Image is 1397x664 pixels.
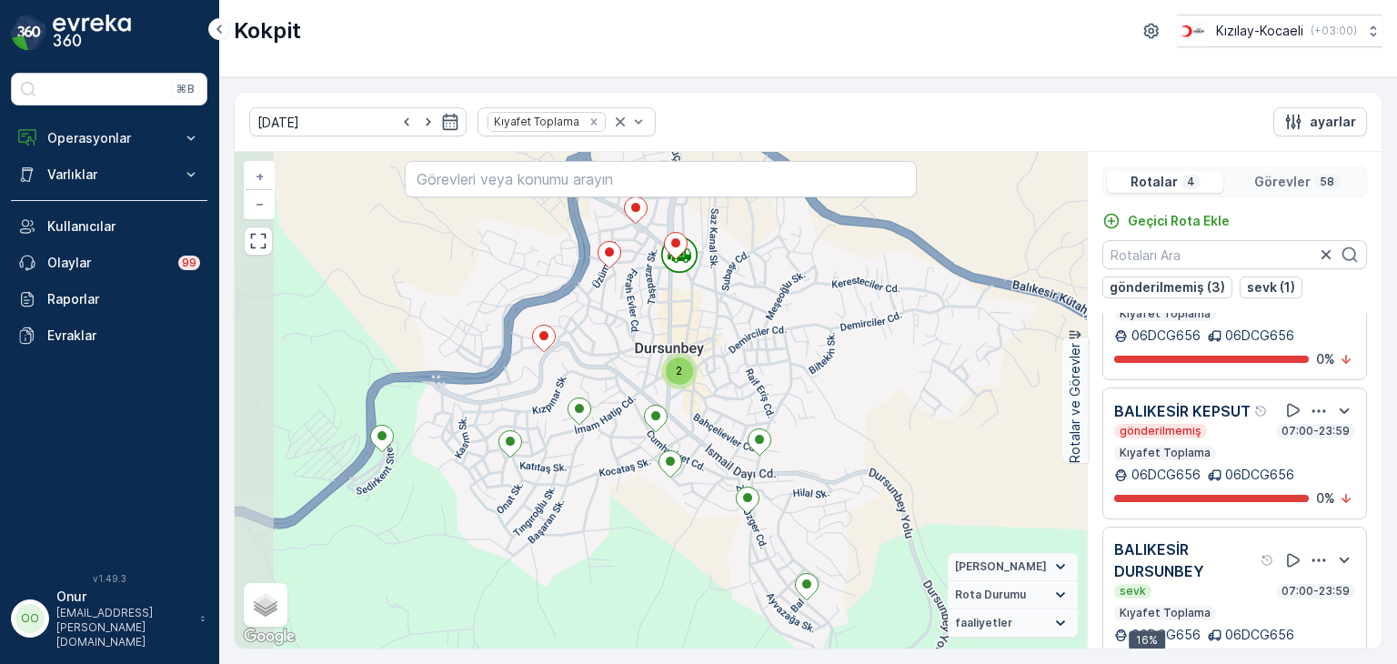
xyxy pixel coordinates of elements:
[15,604,45,633] div: OO
[955,588,1026,602] span: Rota Durumu
[11,156,207,193] button: Varlıklar
[11,588,207,649] button: OOOnur[EMAIL_ADDRESS][PERSON_NAME][DOMAIN_NAME]
[1131,466,1201,484] p: 06DCG656
[246,585,286,625] a: Layers
[1225,626,1294,644] p: 06DCG656
[1273,107,1367,136] button: ayarlar
[1118,584,1148,599] p: sevk
[1225,466,1294,484] p: 06DCG656
[1118,424,1203,438] p: gönderilmemiş
[948,581,1078,609] summary: Rota Durumu
[47,290,200,308] p: Raporlar
[47,217,200,236] p: Kullanıcılar
[1177,21,1209,41] img: k%C4%B1z%C4%B1lay_0jL9uU1.png
[246,190,273,217] a: Uzaklaştır
[1110,278,1225,297] p: gönderilmemiş (3)
[176,82,195,96] p: ⌘B
[246,163,273,190] a: Yakınlaştır
[11,317,207,354] a: Evraklar
[256,196,265,211] span: −
[53,15,131,51] img: logo_dark-DEwI_e13.png
[1280,424,1352,438] p: 07:00-23:59
[1102,212,1230,230] a: Geçici Rota Ekle
[56,606,191,649] p: [EMAIL_ADDRESS][PERSON_NAME][DOMAIN_NAME]
[488,113,582,130] div: Kıyafet Toplama
[47,254,167,272] p: Olaylar
[1316,489,1335,508] p: 0 %
[1316,350,1335,368] p: 0 %
[11,573,207,584] span: v 1.49.3
[1225,327,1294,345] p: 06DCG656
[234,16,301,45] p: Kokpit
[1131,327,1201,345] p: 06DCG656
[1118,606,1212,620] p: Kıyafet Toplama
[11,120,207,156] button: Operasyonlar
[1185,175,1197,189] p: 4
[47,327,200,345] p: Evraklar
[182,256,196,270] p: 99
[1318,175,1336,189] p: 58
[948,609,1078,638] summary: faaliyetler
[239,625,299,649] a: Bu bölgeyi Google Haritalar'da açın (yeni pencerede açılır)
[1254,173,1311,191] p: Görevler
[47,129,171,147] p: Operasyonlar
[1102,240,1367,269] input: Rotaları Ara
[249,107,467,136] input: dd/mm/yyyy
[1254,404,1269,418] div: Yardım Araç İkonu
[1128,212,1230,230] p: Geçici Rota Ekle
[1310,113,1356,131] p: ayarlar
[11,245,207,281] a: Olaylar99
[676,364,682,377] span: 2
[1129,630,1165,650] div: 16%
[256,168,264,184] span: +
[1118,307,1212,321] p: Kıyafet Toplama
[11,208,207,245] a: Kullanıcılar
[1240,277,1302,298] button: sevk (1)
[56,588,191,606] p: Onur
[955,616,1012,630] span: faaliyetler
[11,15,47,51] img: logo
[955,559,1047,574] span: [PERSON_NAME]
[1216,22,1303,40] p: Kızılay-Kocaeli
[1102,277,1232,298] button: gönderilmemiş (3)
[1177,15,1382,47] button: Kızılay-Kocaeli(+03:00)
[47,166,171,184] p: Varlıklar
[948,553,1078,581] summary: [PERSON_NAME]
[1066,343,1084,463] p: Rotalar ve Görevler
[1114,538,1257,582] p: BALIKESİR DURSUNBEY
[1131,626,1201,644] p: 06DCG656
[661,353,698,389] div: 2
[1247,278,1295,297] p: sevk (1)
[11,281,207,317] a: Raporlar
[1118,446,1212,460] p: Kıyafet Toplama
[1280,584,1352,599] p: 07:00-23:59
[1114,400,1251,422] p: BALIKESİR KEPSUT
[584,115,604,129] div: Remove Kıyafet Toplama
[239,625,299,649] img: Google
[1261,553,1275,568] div: Yardım Araç İkonu
[1311,24,1357,38] p: ( +03:00 )
[405,161,916,197] input: Görevleri veya konumu arayın
[1131,173,1178,191] p: Rotalar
